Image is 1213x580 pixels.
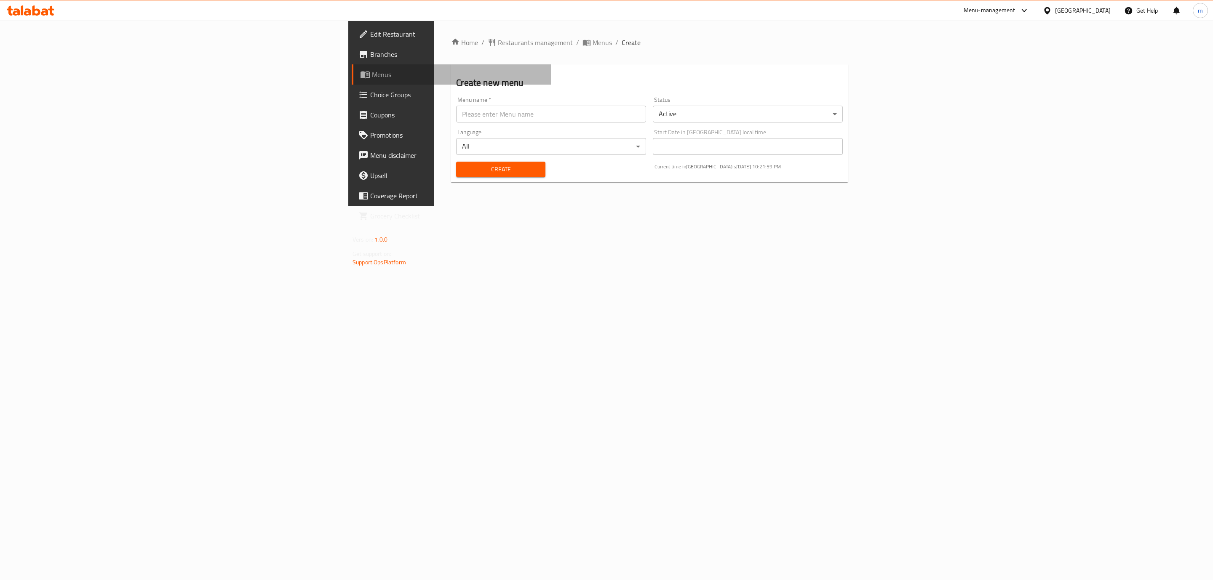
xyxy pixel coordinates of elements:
span: Choice Groups [370,90,544,100]
span: Menus [372,69,544,80]
span: Upsell [370,170,544,181]
a: Coupons [352,105,551,125]
span: Create [622,37,641,48]
span: Version: [353,234,373,245]
span: Edit Restaurant [370,29,544,39]
a: Coverage Report [352,186,551,206]
a: Promotions [352,125,551,145]
div: All [456,138,646,155]
a: Choice Groups [352,85,551,105]
span: Menus [593,37,612,48]
p: Current time in [GEOGRAPHIC_DATA] is [DATE] 10:21:59 PM [655,163,843,170]
a: Menus [352,64,551,85]
h2: Create new menu [456,77,843,89]
a: Edit Restaurant [352,24,551,44]
a: Grocery Checklist [352,206,551,226]
span: 1.0.0 [374,234,387,245]
span: Grocery Checklist [370,211,544,221]
div: [GEOGRAPHIC_DATA] [1055,6,1111,15]
li: / [615,37,618,48]
span: Promotions [370,130,544,140]
li: / [576,37,579,48]
span: Menu disclaimer [370,150,544,160]
span: Create [463,164,538,175]
span: Coupons [370,110,544,120]
a: Menu disclaimer [352,145,551,165]
span: Coverage Report [370,191,544,201]
span: Get support on: [353,248,391,259]
button: Create [456,162,545,177]
a: Support.OpsPlatform [353,257,406,268]
div: Menu-management [964,5,1015,16]
span: m [1198,6,1203,15]
a: Menus [582,37,612,48]
a: Branches [352,44,551,64]
nav: breadcrumb [451,37,848,48]
a: Upsell [352,165,551,186]
span: Branches [370,49,544,59]
input: Please enter Menu name [456,106,646,122]
div: Active [653,106,843,122]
